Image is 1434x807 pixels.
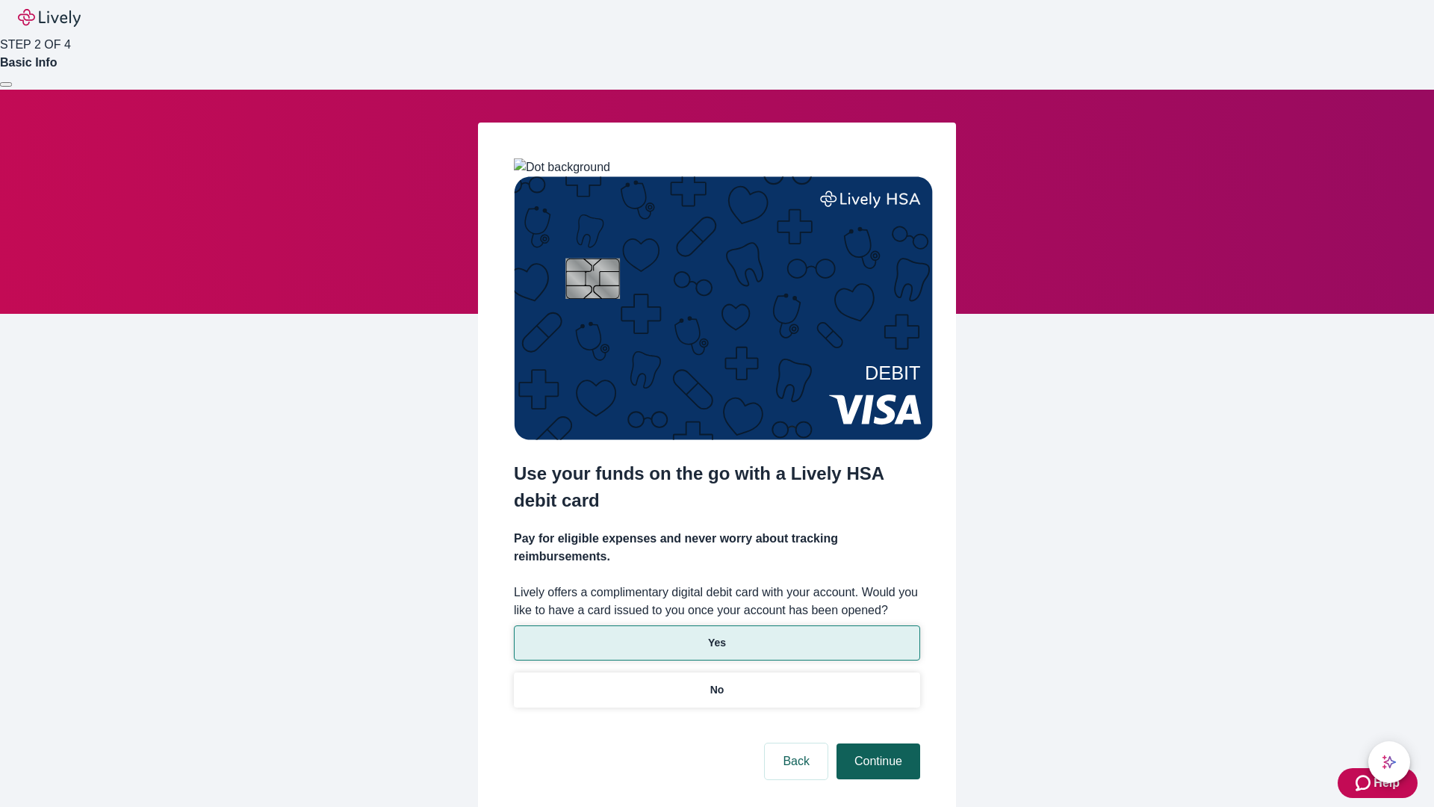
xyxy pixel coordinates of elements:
svg: Zendesk support icon [1356,774,1374,792]
h4: Pay for eligible expenses and never worry about tracking reimbursements. [514,530,920,566]
svg: Lively AI Assistant [1382,755,1397,770]
button: No [514,672,920,708]
p: Yes [708,635,726,651]
img: Debit card [514,176,933,440]
span: Help [1374,774,1400,792]
p: No [710,682,724,698]
h2: Use your funds on the go with a Lively HSA debit card [514,460,920,514]
button: chat [1368,741,1410,783]
label: Lively offers a complimentary digital debit card with your account. Would you like to have a card... [514,584,920,619]
button: Back [765,743,828,779]
img: Lively [18,9,81,27]
button: Zendesk support iconHelp [1338,768,1418,798]
img: Dot background [514,158,610,176]
button: Yes [514,625,920,661]
button: Continue [836,743,920,779]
